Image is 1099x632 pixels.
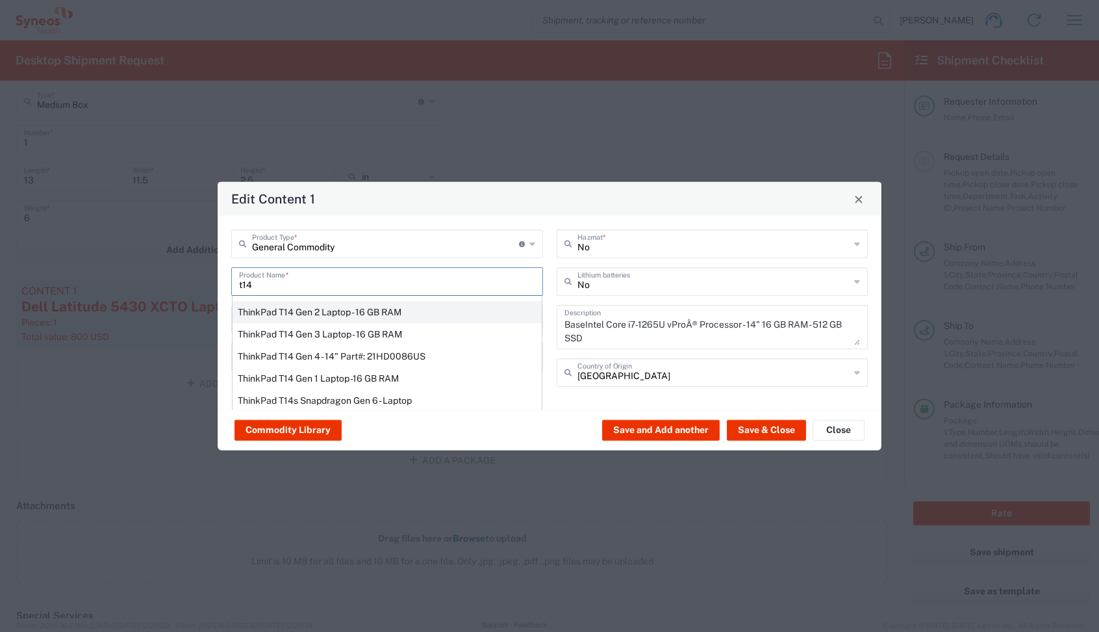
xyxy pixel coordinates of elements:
h4: Edit Content 1 [231,189,315,208]
div: ThinkPad T14 Gen 2 Laptop - 16 GB RAM [233,301,542,323]
div: ThinkPad T14 Gen 1 Laptop -16 GB RAM [233,367,542,389]
div: ThinkPad T14 Gen 4 - 14" Part#: 21HD0086US [233,345,542,367]
button: Commodity Library [234,419,342,440]
button: Save and Add another [602,419,720,440]
button: Save & Close [727,419,806,440]
button: Close [813,419,865,440]
div: ThinkPad T14 Gen 3 Laptop - 16 GB RAM [233,323,542,345]
button: Close [850,190,868,208]
div: ThinkPad T14s Snapdragon Gen 6 - Laptop [233,389,542,412]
